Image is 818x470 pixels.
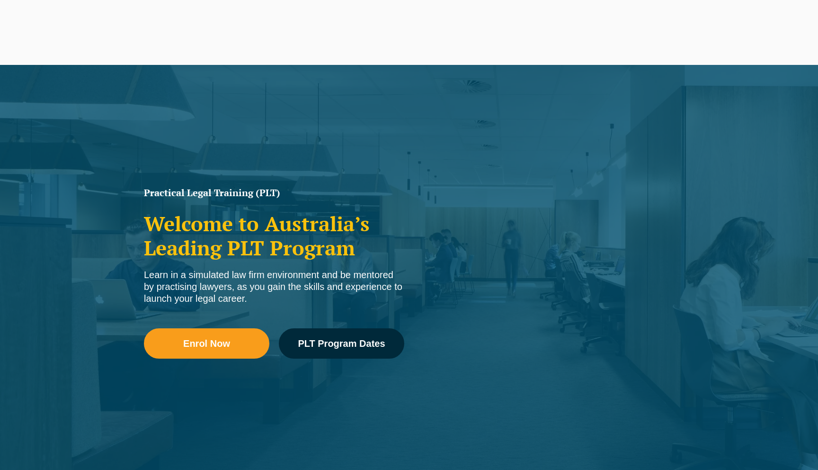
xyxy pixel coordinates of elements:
[279,328,404,359] a: PLT Program Dates
[144,188,404,198] h1: Practical Legal Training (PLT)
[183,339,230,348] span: Enrol Now
[144,269,404,305] div: Learn in a simulated law firm environment and be mentored by practising lawyers, as you gain the ...
[298,339,385,348] span: PLT Program Dates
[144,212,404,260] h2: Welcome to Australia’s Leading PLT Program
[144,328,269,359] a: Enrol Now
